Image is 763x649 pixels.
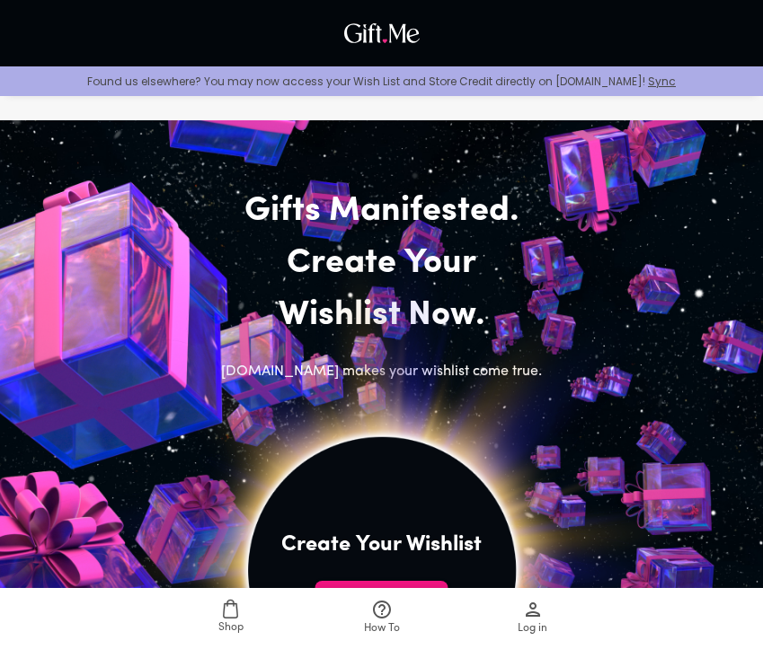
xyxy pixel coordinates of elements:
[281,531,482,559] h4: Create Your Wishlist
[14,74,749,89] p: Found us elsewhere? You may now access your Wish List and Store Credit directly on [DOMAIN_NAME]!
[518,620,547,637] span: Log in
[457,588,608,649] a: Log in
[218,619,244,636] span: Shop
[648,74,676,89] a: Sync
[155,588,306,649] a: Shop
[364,620,400,637] span: How To
[195,186,569,238] h2: Gifts Manifested.
[315,581,448,617] button: Get Started
[340,19,424,48] img: GiftMe Logo
[306,588,457,649] a: How To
